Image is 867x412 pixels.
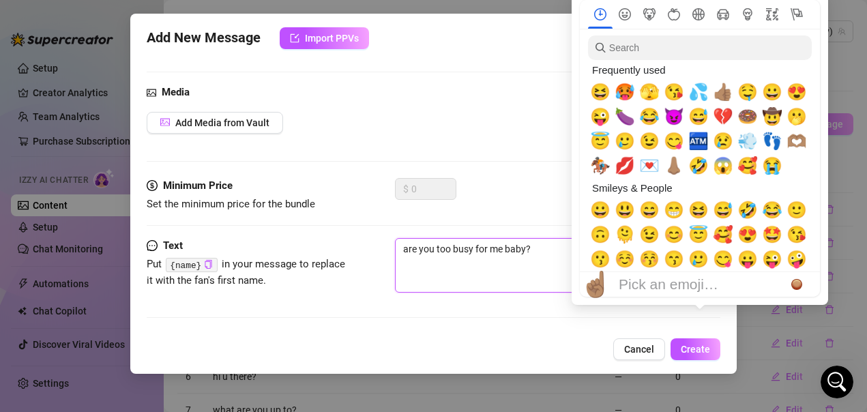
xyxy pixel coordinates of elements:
[166,258,217,272] code: {name}
[11,203,262,354] div: Tanya says…
[60,72,251,98] div: wow this sounds amazing!! thanks for your quick responses!!
[239,5,264,30] div: Close
[22,211,213,224] div: Hi [PERSON_NAME],
[41,173,55,187] div: Profile image for Tanya
[395,238,692,293] textarea: are you too busy for me baby?
[147,112,283,134] button: Add Media from Vault
[163,239,183,252] strong: Text
[11,203,224,353] div: Hi [PERSON_NAME],You filled up Bio very good. The only thing I would recommend is to out differen...
[147,258,346,286] span: Put in your message to replace it with the fan's first name.
[22,224,213,318] div: You filled up Bio very good. The only thing I would recommend is to out different levels of exclu...
[234,302,256,324] button: Send a message…
[671,338,720,360] button: Create
[59,174,233,186] div: joined the conversation
[66,7,155,17] h1: [PERSON_NAME]
[66,17,127,31] p: Active 4h ago
[160,117,170,127] span: picture
[305,33,359,44] span: Import PPVs
[163,179,233,192] strong: Minimum Price
[162,86,190,98] strong: Media
[49,117,262,160] div: Im done with the Izzy set up. It says I need to contact someone to enable her
[49,63,262,106] div: wow this sounds amazing!! thanks for your quick responses!!
[290,33,299,43] span: import
[204,259,213,269] button: Click to Copy
[280,27,369,49] button: Import PPVs
[87,308,98,319] button: Start recording
[9,5,35,31] button: go back
[624,344,654,355] span: Cancel
[681,344,710,355] span: Create
[39,8,61,29] div: Profile image for Tanya
[65,308,76,319] button: Upload attachment
[147,85,156,101] span: picture
[613,338,665,360] button: Cancel
[147,198,315,210] span: Set the minimum price for the bundle
[147,238,158,254] span: message
[12,279,261,302] textarea: Message…
[43,308,54,319] button: Gif picker
[214,5,239,31] button: Home
[821,366,853,398] iframe: Intercom live chat
[175,117,269,128] span: Add Media from Vault
[21,308,32,319] button: Emoji picker
[60,126,251,152] div: Im done with the Izzy set up. It says I need to contact someone to enable her
[11,117,262,171] div: Nichole says…
[11,63,262,117] div: Nichole says…
[59,175,135,185] b: [PERSON_NAME]
[147,178,158,194] span: dollar
[204,260,213,269] span: copy
[11,171,262,203] div: Tanya says…
[147,27,261,49] span: Add New Message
